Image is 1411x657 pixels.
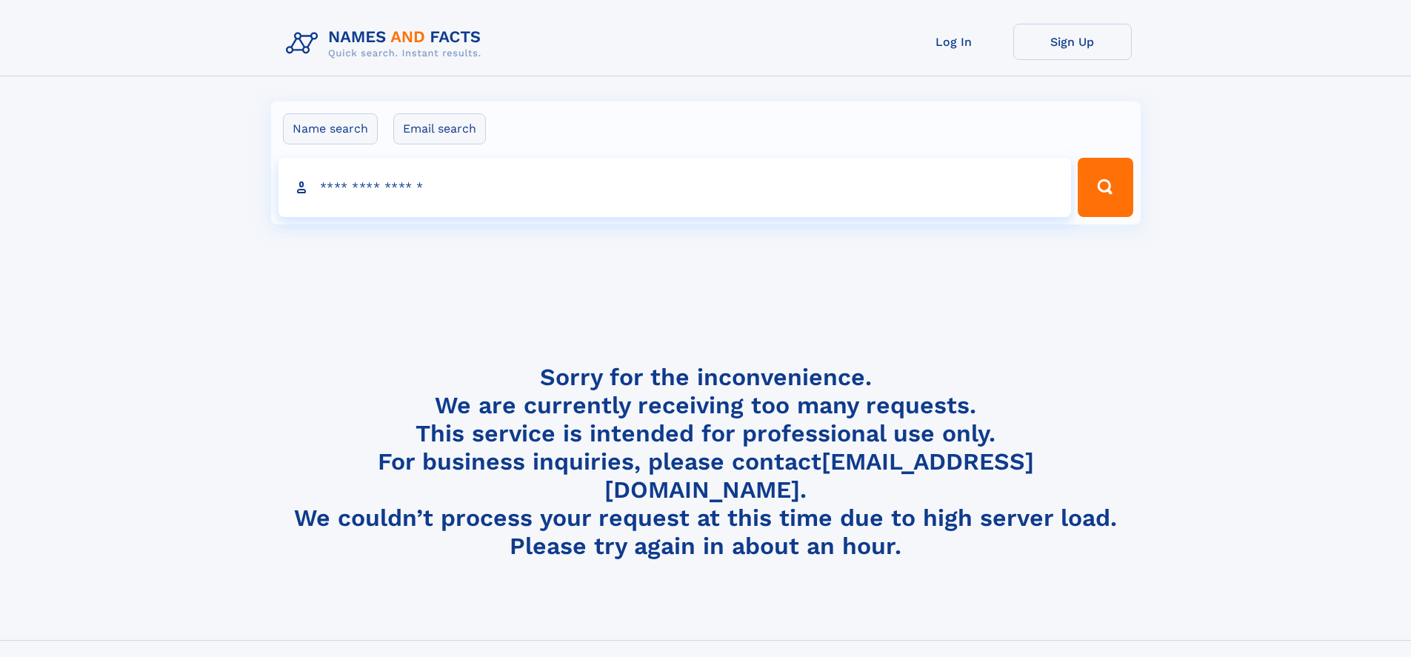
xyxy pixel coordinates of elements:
[280,363,1132,561] h4: Sorry for the inconvenience. We are currently receiving too many requests. This service is intend...
[280,24,493,64] img: Logo Names and Facts
[1013,24,1132,60] a: Sign Up
[283,113,378,144] label: Name search
[278,158,1072,217] input: search input
[1078,158,1133,217] button: Search Button
[604,447,1034,504] a: [EMAIL_ADDRESS][DOMAIN_NAME]
[393,113,486,144] label: Email search
[895,24,1013,60] a: Log In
